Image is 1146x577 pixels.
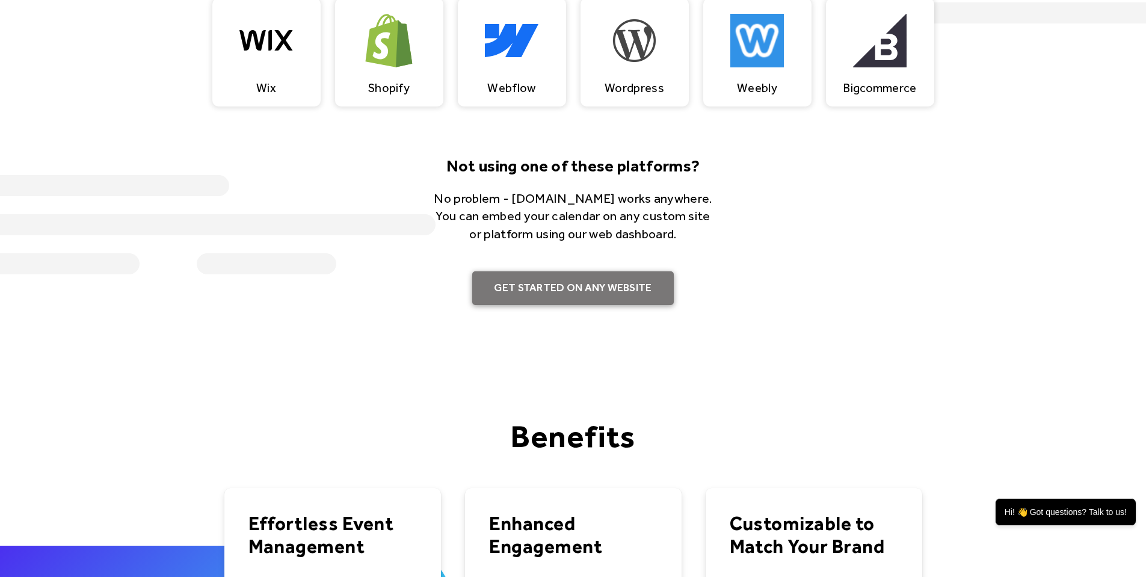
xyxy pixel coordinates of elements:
[737,81,777,95] div: Weebly
[843,81,916,95] div: Bigcommerce
[368,81,410,95] div: Shopify
[730,512,898,558] h4: Customizable to Match Your Brand
[446,156,700,176] strong: Not using one of these platforms?
[429,190,718,242] p: No problem - [DOMAIN_NAME] works anywhere. You can embed your calendar on any custom site or plat...
[453,421,694,452] h3: Benefits
[248,512,417,558] h4: Effortless Event Management
[605,81,664,95] div: Wordpress
[487,81,535,95] div: Webflow
[489,512,658,558] h4: Enhanced Engagement
[472,271,673,305] a: Get Started on Any Website
[256,81,276,95] div: Wix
